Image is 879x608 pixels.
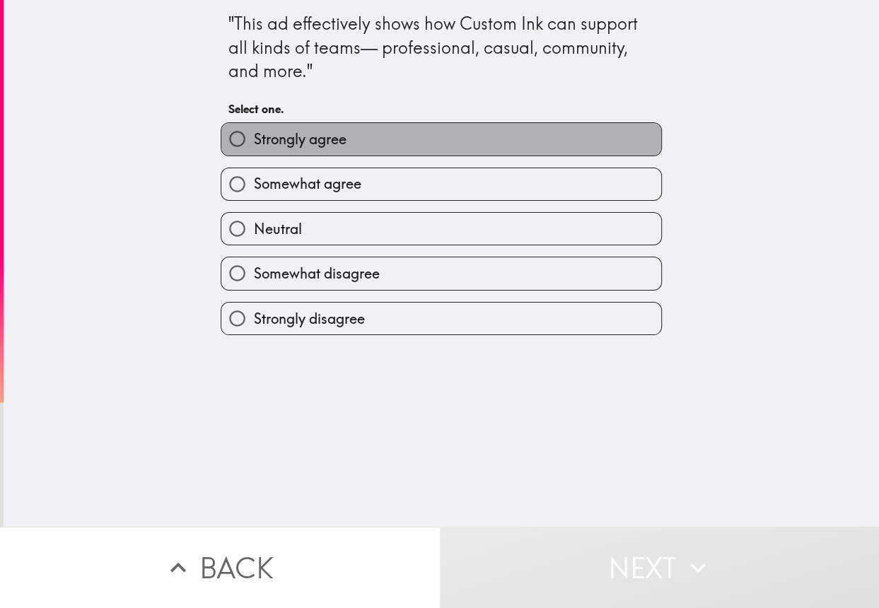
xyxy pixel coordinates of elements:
[253,219,301,239] span: Neutral
[228,12,654,83] div: "This ad effectively shows how Custom Ink can support all kinds of teams— professional, casual, c...
[221,303,661,334] button: Strongly disagree
[221,123,661,155] button: Strongly agree
[228,101,654,117] h6: Select one.
[221,257,661,289] button: Somewhat disagree
[253,129,346,149] span: Strongly agree
[221,168,661,200] button: Somewhat agree
[253,174,361,194] span: Somewhat agree
[253,309,364,329] span: Strongly disagree
[221,213,661,245] button: Neutral
[253,264,379,283] span: Somewhat disagree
